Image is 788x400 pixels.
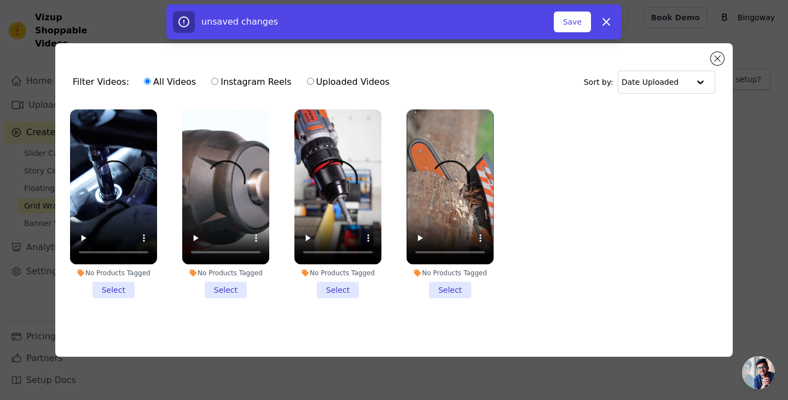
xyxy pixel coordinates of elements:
div: No Products Tagged [182,269,269,277]
a: 开放式聊天 [742,356,775,389]
button: Close modal [711,52,724,65]
label: All Videos [143,75,196,89]
span: unsaved changes [201,16,278,27]
div: No Products Tagged [407,269,494,277]
div: Sort by: [584,71,716,94]
button: Save [554,11,591,32]
div: No Products Tagged [294,269,381,277]
label: Uploaded Videos [306,75,390,89]
label: Instagram Reels [211,75,292,89]
div: Filter Videos: [73,69,396,95]
div: No Products Tagged [70,269,157,277]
